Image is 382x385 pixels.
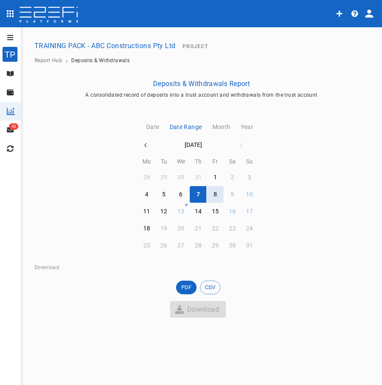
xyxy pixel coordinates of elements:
button: 6 August 2025 [173,186,189,203]
div: TP [2,46,18,62]
div: 31 [246,241,253,250]
button: 13 August 2025 [173,203,189,220]
button: 14 August 2025 [190,203,206,220]
th: Tu [155,157,172,169]
span: PDF [176,283,197,292]
div: 27 [177,241,184,250]
button: 23 August 2025 [224,220,240,237]
button: 26 August 2025 [156,238,172,254]
div: 4 [145,190,148,199]
button: 17 August 2025 [241,203,258,220]
div: 25 [143,241,150,250]
button: 1 August 2025 [207,169,223,186]
span: CSV [200,283,220,292]
div: PDF [176,281,197,294]
button: 24 August 2025 [241,220,258,237]
button: 25 August 2025 [138,238,155,254]
button: 30 July 2025 [173,169,189,186]
div: 28 [143,173,150,182]
div: 20 [177,224,184,233]
button: 11 August 2025 [138,203,155,220]
button: 9 August 2025 [224,186,240,203]
div: 29 [212,241,219,250]
button: 19 August 2025 [156,220,172,237]
button: 30 August 2025 [224,238,240,254]
div: 5 [162,190,165,199]
div: 18 [143,224,150,233]
div: 30 [177,173,184,182]
button: 5 August 2025 [156,186,172,203]
button: 31 July 2025 [190,169,206,186]
div: 15 [212,207,219,216]
button: 3 August 2025 [241,169,258,186]
div: 21 [195,224,202,233]
button: 21 August 2025 [190,220,206,237]
th: Th [189,157,206,169]
button: 15 August 2025 [207,203,223,220]
div: 3 [248,173,251,182]
button: 31 August 2025 [241,238,258,254]
button: 20 August 2025 [173,220,189,237]
button: 10 August 2025 [241,186,258,203]
div: 22 [212,224,219,233]
div: 2 [231,173,234,182]
div: 19 [160,224,167,233]
th: Fr [207,157,224,169]
div: 13 [177,207,184,216]
button: 28 August 2025 [190,238,206,254]
button: 2 August 2025 [224,169,240,186]
div: 17 [246,207,253,216]
button: 28 July 2025 [138,169,155,186]
button: [DATE] [153,138,233,153]
div: 11 [143,207,150,216]
div: 6 [179,190,182,199]
button: 29 July 2025 [156,169,172,186]
span: Download [35,264,59,270]
div: 30 [229,241,236,250]
span: 43 [9,124,18,130]
button: 4 August 2025 [138,186,155,203]
a: Report Hub [35,57,62,63]
p: Deposits & Withdrawals Report [153,79,250,89]
button: 12 August 2025 [156,203,172,220]
button: Date Range [163,117,205,138]
div: 31 [195,173,202,182]
th: Mo [138,157,155,169]
nav: breadcrumb [35,57,368,63]
button: 18 August 2025 [138,220,155,237]
a: Deposits & Withdrawals [71,57,130,63]
div: CSV [200,281,220,294]
th: Sa [224,157,241,169]
div: 28 [195,241,202,250]
div: 1 [214,173,217,182]
div: 7 [197,190,200,199]
span: Project [182,43,208,49]
div: 24 [246,224,253,233]
button: 7 August 2025 [190,186,206,203]
button: 16 August 2025 [224,203,240,220]
button: TRAINING PACK - ABC Constructions Pty Ltd [31,37,179,54]
span: A consolidated record of deposits into a trust account and withdrawals from the trust account [85,92,317,98]
button: 27 August 2025 [173,238,189,254]
div: 9 [231,190,234,199]
div: 10 [246,190,253,199]
div: 23 [229,224,236,233]
button: 8 August 2025 [207,186,223,203]
div: 14 [195,207,202,216]
button: Month [205,117,234,138]
button: Date [139,117,163,138]
div: 16 [229,207,236,216]
div: 12 [160,207,167,216]
button: 29 August 2025 [207,238,223,254]
th: We [172,157,189,169]
li: › [66,60,68,62]
div: 26 [160,241,167,250]
button: 22 August 2025 [207,220,223,237]
button: Year [234,117,257,138]
div: 29 [160,173,167,182]
div: 8 [214,190,217,199]
th: Su [241,157,258,169]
